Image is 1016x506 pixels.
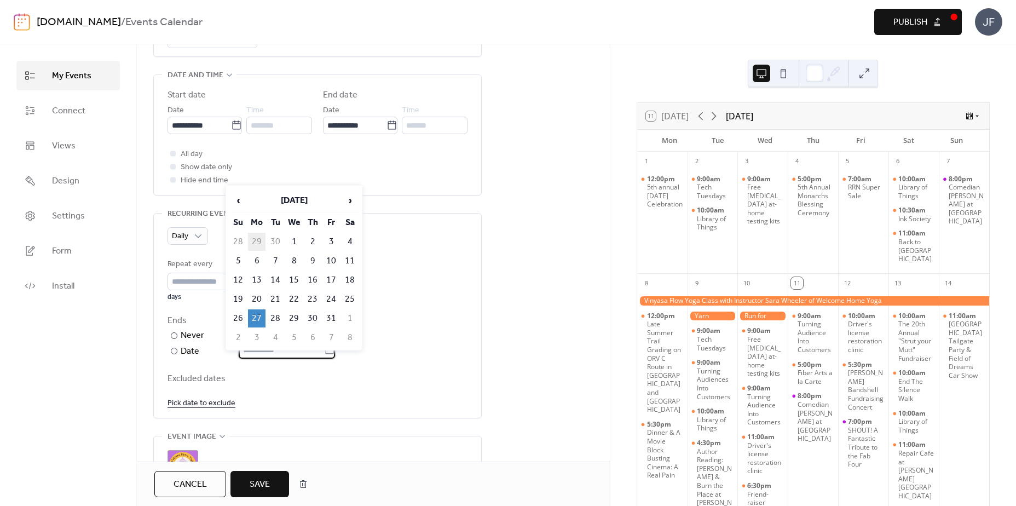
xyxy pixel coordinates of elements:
[898,183,934,200] div: Library of Things
[267,271,284,289] td: 14
[688,407,738,433] div: Library of Things
[304,233,321,251] td: 2
[747,183,783,226] div: Free [MEDICAL_DATA] at-home testing kits
[168,208,234,221] span: Recurring event
[637,312,688,414] div: Late Summer Trail Grading on ORV C Route in Ely and Humboldt Townships
[747,441,783,475] div: Driver's license restoration clinic
[168,314,465,327] div: Ends
[893,16,927,29] span: Publish
[888,440,939,500] div: Repair Cafe at Peter White Public Library
[16,131,120,160] a: Views
[838,312,888,354] div: Driver's license restoration clinic
[285,329,303,347] td: 5
[888,229,939,263] div: Back to School Open House
[647,320,683,414] div: Late Summer Trail Grading on ORV C Route in [GEOGRAPHIC_DATA] and [GEOGRAPHIC_DATA]
[16,201,120,231] a: Settings
[248,309,265,327] td: 27
[248,214,265,232] th: Mo
[942,277,954,289] div: 14
[898,238,934,263] div: Back to [GEOGRAPHIC_DATA]
[791,277,803,289] div: 11
[304,329,321,347] td: 6
[16,271,120,301] a: Install
[304,252,321,270] td: 9
[888,312,939,363] div: The 20th Annual "Strut your Mutt" Fundraiser
[737,312,788,321] div: Run for Recovery
[949,312,978,320] span: 11:00am
[697,175,722,183] span: 9:00am
[640,277,653,289] div: 8
[888,175,939,200] div: Library of Things
[697,407,726,416] span: 10:00am
[181,148,203,161] span: All day
[168,89,206,102] div: Start date
[788,175,838,217] div: 5th Annual Monarchs Blessing Ceremony
[229,329,247,347] td: 2
[229,233,247,251] td: 28
[341,271,359,289] td: 18
[898,369,927,377] span: 10:00am
[248,329,265,347] td: 3
[304,309,321,327] td: 30
[229,271,247,289] td: 12
[747,335,783,378] div: Free [MEDICAL_DATA] at-home testing kits
[125,12,203,33] b: Events Calendar
[898,449,934,501] div: Repair Cafe at [PERSON_NAME][GEOGRAPHIC_DATA]
[647,420,673,429] span: 5:30pm
[848,183,884,200] div: RRN Super Sale
[341,309,359,327] td: 1
[181,161,232,174] span: Show date only
[230,189,246,211] span: ‹
[647,428,683,480] div: Dinner & A Movie Block Busting Cinema: A Real Pain
[341,329,359,347] td: 8
[267,233,284,251] td: 30
[16,166,120,196] a: Design
[747,481,773,490] span: 6:30pm
[341,290,359,308] td: 25
[737,326,788,378] div: Free Covid-19 at-home testing kits
[248,233,265,251] td: 29
[898,175,927,183] span: 10:00am
[848,360,874,369] span: 5:30pm
[939,312,989,380] div: West Branch Township Tailgate Party & Field of Dreams Car Show
[688,312,738,321] div: Yarn Spinners at Peter White Public Library
[789,130,837,152] div: Thu
[726,110,753,123] div: [DATE]
[52,245,72,258] span: Form
[798,183,834,217] div: 5th Annual Monarchs Blessing Ceremony
[14,13,30,31] img: logo
[647,312,677,320] span: 12:00pm
[168,430,216,444] span: Event image
[898,206,927,215] span: 10:30am
[741,130,789,152] div: Wed
[898,409,927,418] span: 10:00am
[168,397,235,410] span: Pick date to exclude
[975,8,1002,36] div: JF
[647,183,683,209] div: 5th annual [DATE] Celebration
[737,433,788,475] div: Driver's license restoration clinic
[939,175,989,226] div: Comedian Tyler Fowler at Island Resort and Casino Club 41
[898,440,927,449] span: 11:00am
[267,214,284,232] th: Tu
[52,175,79,188] span: Design
[168,104,184,117] span: Date
[168,69,223,82] span: Date and time
[691,156,703,168] div: 2
[322,290,340,308] td: 24
[949,320,985,380] div: [GEOGRAPHIC_DATA] Tailgate Party & Field of Dreams Car Show
[285,309,303,327] td: 29
[637,420,688,480] div: Dinner & A Movie Block Busting Cinema: A Real Pain
[322,233,340,251] td: 3
[181,329,205,342] div: Never
[250,478,270,491] span: Save
[285,271,303,289] td: 15
[898,320,934,363] div: The 20th Annual "Strut your Mutt" Fundraiser
[304,214,321,232] th: Th
[888,206,939,223] div: Ink Society
[885,130,932,152] div: Sat
[267,290,284,308] td: 21
[402,104,419,117] span: Time
[52,140,76,153] span: Views
[181,174,228,187] span: Hide end time
[322,329,340,347] td: 7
